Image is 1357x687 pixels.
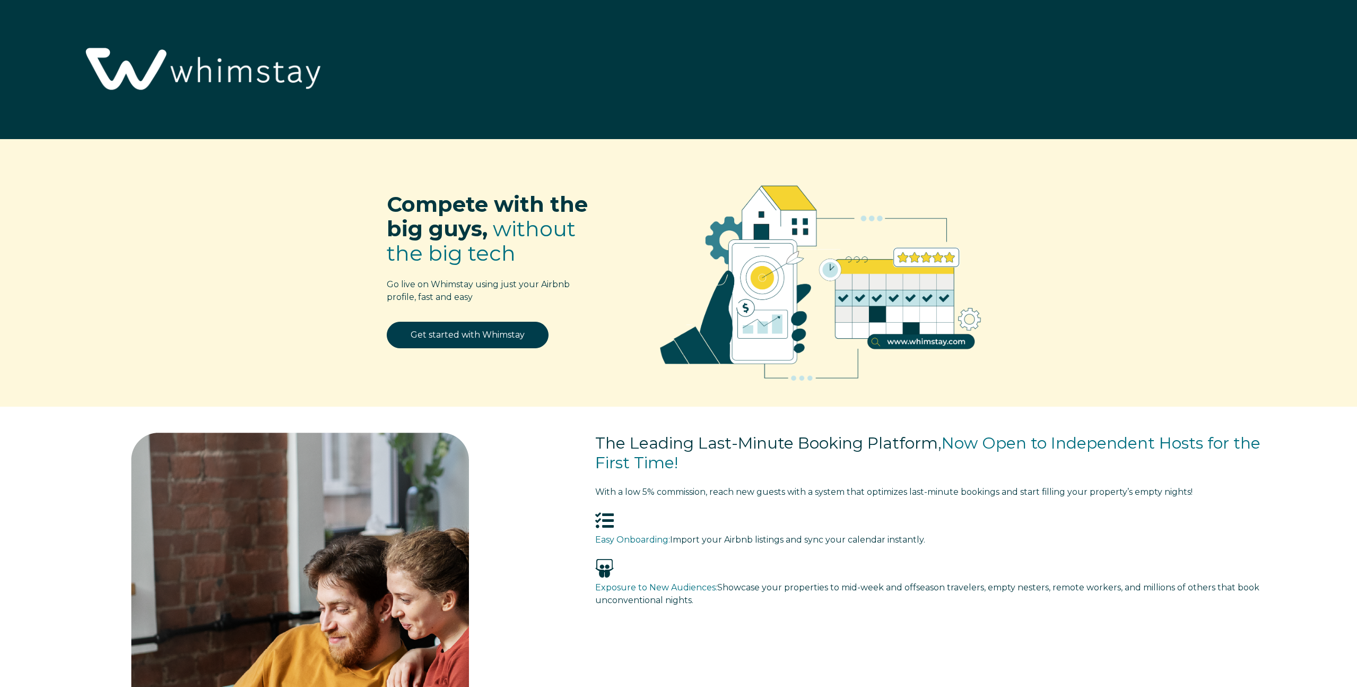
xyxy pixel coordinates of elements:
span: Easy Onboarding: [595,535,670,545]
a: Get started with Whimstay [387,322,549,348]
span: tart filling your property’s empty nights! [595,487,1193,497]
span: Import your Airbnb listings and sync your calendar instantly. [670,535,925,545]
span: The Leading Last-Minute Booking Platform, [595,433,942,453]
span: With a low 5% commission, reach new guests with a system that optimizes last-minute bookings and s [595,487,1024,497]
img: Whimstay Logo-02 1 [74,5,328,135]
span: Now Open to Independent Hosts for the First Time! [595,433,1260,473]
span: Showcase your properties to mid-week and offseason travelers, empty nesters, remote workers, and ... [595,582,1259,605]
span: Compete with the big guys, [387,191,588,242]
img: RBO Ilustrations-02 [634,155,1007,400]
span: Go live on Whimstay using just your Airbnb profile, fast and easy [387,279,570,302]
span: without the big tech [387,216,576,266]
span: Exposure to New Audiences: [595,582,717,592]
